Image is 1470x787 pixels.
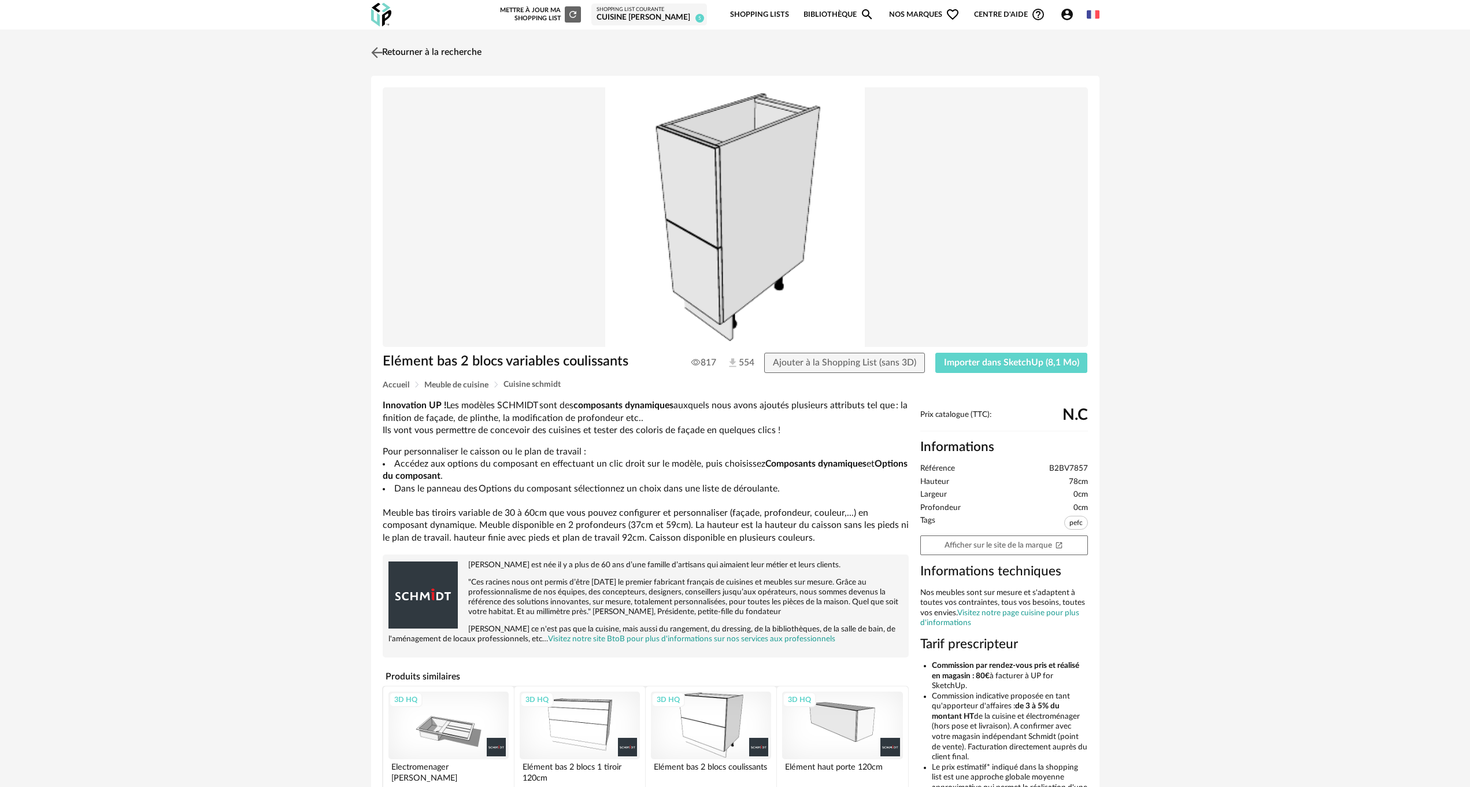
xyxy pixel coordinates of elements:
b: Innovation UP ! [383,401,446,410]
span: 817 [691,357,716,368]
span: Nos marques [889,1,960,28]
span: B2BV7857 [1049,464,1088,474]
span: Référence [920,464,955,474]
span: Tags [920,516,935,533]
div: Cuisine [PERSON_NAME] [597,13,702,23]
span: Ajouter à la Shopping List (sans 3D) [773,358,916,367]
span: Account Circle icon [1060,8,1079,21]
span: 0cm [1073,490,1088,500]
div: Nos meubles sont sur mesure et s'adaptent à toutes vos contraintes, tous vos besoins, toutes vos ... [920,588,1088,629]
p: [PERSON_NAME] est née il y a plus de 60 ans d’une famille d’artisans qui aimaient leur métier et ... [388,560,903,570]
li: à facturer à UP for SketchUp. [932,661,1088,692]
span: N.C [1062,411,1088,420]
a: BibliothèqueMagnify icon [803,1,874,28]
div: Mettre à jour ma Shopping List [498,6,581,23]
a: Retourner à la recherche [368,40,482,65]
button: Ajouter à la Shopping List (sans 3D) [764,353,925,374]
button: Importer dans SketchUp (8,1 Mo) [935,353,1088,374]
a: Visitez notre page cuisine pour plus d'informations [920,609,1079,627]
h1: Elément bas 2 blocs variables coulissants [383,353,670,371]
div: 3D HQ [520,692,554,707]
span: Account Circle icon [1060,8,1074,21]
h3: Tarif prescripteur [920,636,1088,653]
h3: Informations techniques [920,563,1088,580]
span: Help Circle Outline icon [1031,8,1045,21]
div: Pour personnaliser le caisson ou le plan de travail : Meuble bas tiroirs variable de 30 à 60cm qu... [383,400,909,544]
img: Product pack shot [383,87,1088,347]
span: Open In New icon [1055,541,1063,549]
img: brand logo [388,560,458,630]
p: [PERSON_NAME] ce n'est pas que la cuisine, mais aussi du rangement, du dressing, de la bibliothèq... [388,625,903,644]
h4: Produits similaires [383,668,909,685]
span: Magnify icon [860,8,874,21]
b: Composants dynamiques [765,459,867,468]
span: Profondeur [920,503,961,513]
div: 3D HQ [783,692,816,707]
a: Shopping List courante Cuisine [PERSON_NAME] 5 [597,6,702,23]
div: Prix catalogue (TTC): [920,410,1088,431]
a: Afficher sur le site de la marqueOpen In New icon [920,535,1088,556]
span: Cuisine schmidt [503,380,561,389]
span: Meuble de cuisine [424,381,488,389]
div: Shopping List courante [597,6,702,13]
span: Accueil [383,381,409,389]
li: Accédez aux options du composant en effectuant un clic droit sur le modèle, puis choisissez et . [383,458,909,483]
div: Elément haut porte 120cm [782,759,902,782]
span: Largeur [920,490,947,500]
b: de 3 à 5% du montant HT [932,702,1060,721]
span: Importer dans SketchUp (8,1 Mo) [944,358,1079,367]
img: OXP [371,3,391,27]
div: Elément bas 2 blocs coulissants [651,759,771,782]
span: 0cm [1073,503,1088,513]
span: Hauteur [920,477,949,487]
b: Commission par rendez-vous pris et réalisé en magasin : 80€ [932,662,1079,680]
span: pefc [1064,516,1088,530]
img: Téléchargements [727,357,739,369]
span: Centre d'aideHelp Circle Outline icon [974,8,1045,21]
div: Elément bas 2 blocs 1 tiroir 120cm [520,759,640,782]
b: composants dynamiques [573,401,673,410]
li: Commission indicative proposée en tant qu'apporteur d'affaires : de la cuisine et électroménager ... [932,692,1088,763]
li: Dans le panneau des Options du composant sélectionnez un choix dans une liste de déroulante. [383,483,909,495]
a: Shopping Lists [730,1,789,28]
span: Refresh icon [568,11,578,17]
span: Heart Outline icon [946,8,960,21]
span: 554 [727,357,743,370]
span: 78cm [1069,477,1088,487]
img: fr [1087,8,1099,21]
div: 3D HQ [389,692,423,707]
span: 5 [695,14,704,23]
h2: Informations [920,439,1088,456]
div: Breadcrumb [383,380,1088,389]
a: Visitez notre site BtoB pour plus d'informations sur nos services aux professionnels [548,635,835,643]
p: "Ces racines nous ont permis d’être [DATE] le premier fabricant français de cuisines et meubles s... [388,578,903,617]
p: Les modèles SCHMIDT sont des auxquels nous avons ajoutés plusieurs attributs tel que : la finitio... [383,400,909,437]
div: Electromenager [PERSON_NAME] [388,759,509,782]
img: svg+xml;base64,PHN2ZyB3aWR0aD0iMjQiIGhlaWdodD0iMjQiIHZpZXdCb3g9IjAgMCAyNCAyNCIgZmlsbD0ibm9uZSIgeG... [368,44,385,61]
div: 3D HQ [651,692,685,707]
